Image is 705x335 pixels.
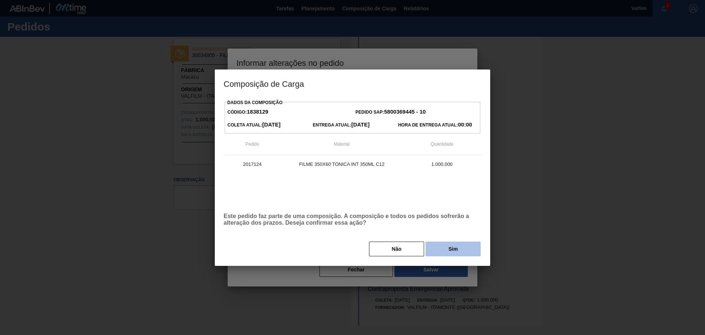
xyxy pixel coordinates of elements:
[426,242,481,256] button: Sim
[224,213,481,226] p: Este pedido faz parte de uma composição. A composição e todos os pedidos sofrerão a alteração dos...
[384,108,426,115] strong: 5800369445 - 10
[355,110,426,115] span: Pedido SAP:
[227,100,282,105] label: Dados da Composição
[398,122,472,128] span: Hora de Entrega Atual:
[431,142,453,147] span: Quantidade
[281,155,402,174] td: FILME 350X60 TONICA INT 350ML C12
[228,122,281,128] span: Coleta Atual:
[458,121,472,128] strong: 00:00
[402,155,481,174] td: 1.000,000
[369,242,424,256] button: Não
[247,108,268,115] strong: 1838129
[351,121,370,128] strong: [DATE]
[245,142,259,147] span: Pedido
[313,122,370,128] span: Entrega Atual:
[224,155,281,174] td: 2017124
[215,70,490,97] h3: Composição de Carga
[228,110,268,115] span: Código:
[334,142,350,147] span: Material
[262,121,281,128] strong: [DATE]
